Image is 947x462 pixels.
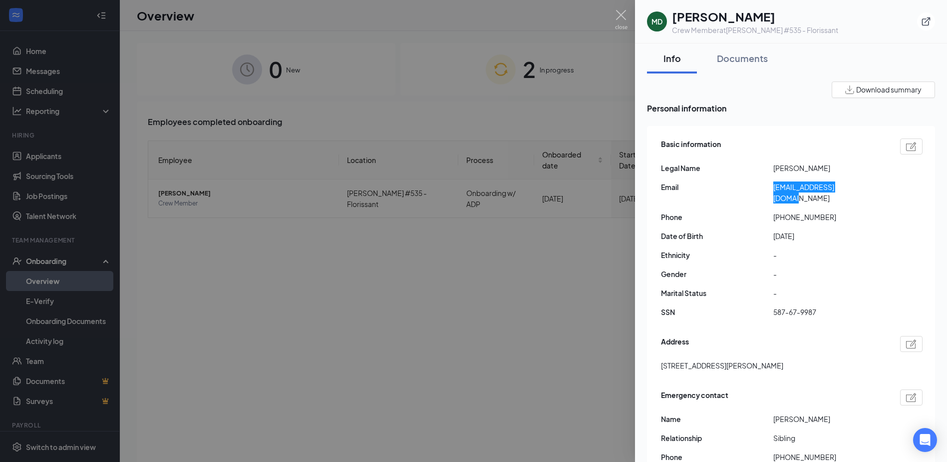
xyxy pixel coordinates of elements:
span: [EMAIL_ADDRESS][DOMAIN_NAME] [773,181,886,203]
div: Crew Member at [PERSON_NAME] #535 - Florissant [672,25,838,35]
span: Basic information [661,138,721,154]
span: - [773,287,886,298]
span: Ethnicity [661,249,773,260]
span: Marital Status [661,287,773,298]
button: ExternalLink [917,12,935,30]
span: [DATE] [773,230,886,241]
h1: [PERSON_NAME] [672,8,838,25]
span: Address [661,336,689,352]
span: Personal information [647,102,935,114]
span: [PERSON_NAME] [773,162,886,173]
span: Relationship [661,432,773,443]
span: Emergency contact [661,389,728,405]
span: Email [661,181,773,192]
span: [STREET_ADDRESS][PERSON_NAME] [661,360,783,371]
span: - [773,249,886,260]
button: Download summary [832,81,935,98]
span: - [773,268,886,279]
span: Name [661,413,773,424]
div: Open Intercom Messenger [913,428,937,452]
span: [PHONE_NUMBER] [773,211,886,222]
span: Phone [661,211,773,222]
span: Legal Name [661,162,773,173]
span: Date of Birth [661,230,773,241]
span: Download summary [856,84,922,95]
div: Info [657,52,687,64]
span: 587-67-9987 [773,306,886,317]
span: Gender [661,268,773,279]
svg: ExternalLink [921,16,931,26]
div: Documents [717,52,768,64]
span: [PERSON_NAME] [773,413,886,424]
div: MD [651,16,662,26]
span: SSN [661,306,773,317]
span: Sibling [773,432,886,443]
